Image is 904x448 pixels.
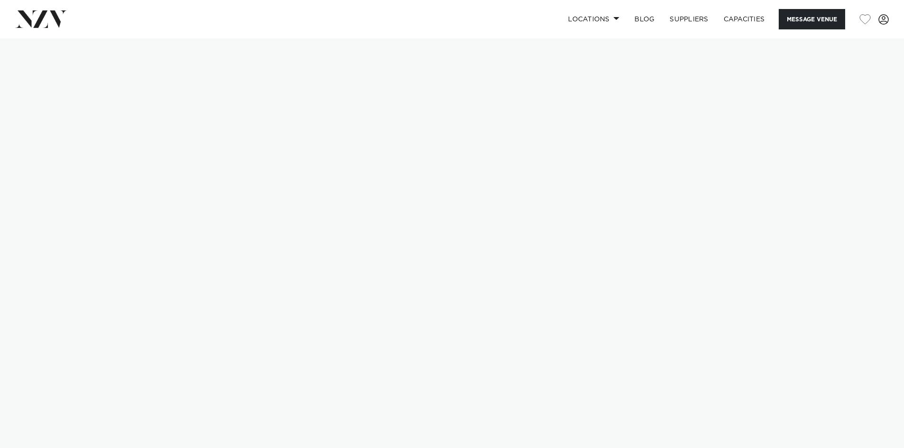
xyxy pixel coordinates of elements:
button: Message Venue [779,9,845,29]
a: Capacities [716,9,773,29]
a: SUPPLIERS [662,9,716,29]
img: nzv-logo.png [15,10,67,27]
a: BLOG [627,9,662,29]
a: Locations [560,9,627,29]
